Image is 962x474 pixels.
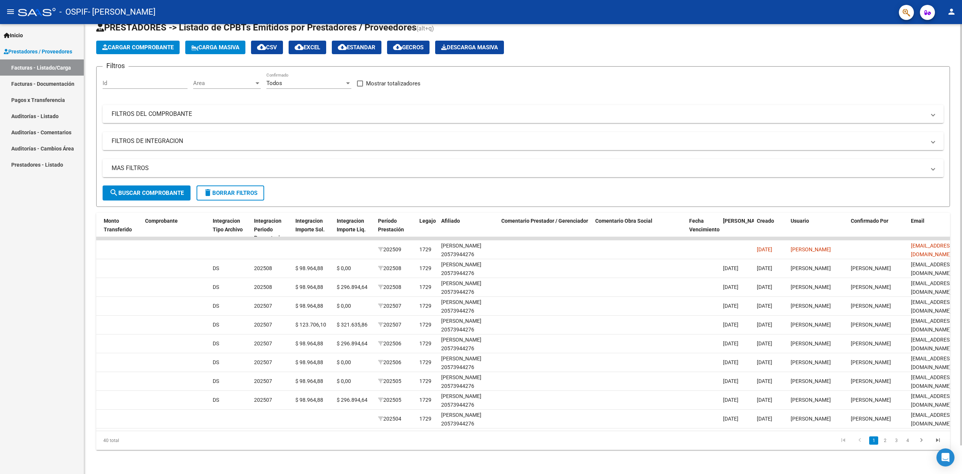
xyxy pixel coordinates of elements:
div: 1729 [419,339,431,348]
span: [DATE] [757,340,772,346]
button: CSV [251,41,283,54]
span: Comentario Obra Social [595,218,652,224]
span: 202509 [378,246,401,252]
datatable-header-cell: Comentario Obra Social [592,213,686,246]
span: [PERSON_NAME] [791,416,831,422]
span: [DATE] [757,284,772,290]
datatable-header-cell: Período Prestación [375,213,416,246]
span: Integracion Importe Liq. [337,218,366,232]
datatable-header-cell: Creado [754,213,788,246]
span: 202505 [378,397,401,403]
span: 202505 [378,378,401,384]
div: 1729 [419,245,431,254]
span: 202507 [378,322,401,328]
mat-panel-title: MAS FILTROS [112,164,926,172]
datatable-header-cell: Usuario [788,213,848,246]
div: [PERSON_NAME] 20573944276 [441,411,495,428]
span: 202506 [378,359,401,365]
h3: Filtros [103,61,129,71]
span: [DATE] [723,284,738,290]
div: [PERSON_NAME] 20573944276 [441,260,495,278]
div: [PERSON_NAME] 20573944276 [441,354,495,372]
div: 1729 [419,283,431,292]
span: (alt+q) [416,25,434,32]
span: [DATE] [723,416,738,422]
span: [PERSON_NAME] [851,359,891,365]
span: 202507 [378,303,401,309]
span: $ 296.894,64 [337,284,368,290]
span: [PERSON_NAME] [851,378,891,384]
div: 1729 [419,396,431,404]
div: 1729 [419,358,431,367]
span: [EMAIL_ADDRESS][DOMAIN_NAME] [911,280,954,295]
span: $ 321.635,86 [337,322,368,328]
div: 1729 [419,377,431,386]
a: go to next page [914,436,929,445]
span: $ 98.964,88 [295,359,323,365]
span: [EMAIL_ADDRESS][DOMAIN_NAME] [911,318,954,333]
span: Estandar [338,44,375,51]
datatable-header-cell: Comprobante [142,213,210,246]
span: Creado [757,218,774,224]
span: [DATE] [757,265,772,271]
span: [PERSON_NAME] [791,246,831,252]
span: Integracion Importe Sol. [295,218,325,232]
span: Cargar Comprobante [102,44,174,51]
div: [PERSON_NAME] 20573944276 [441,392,495,409]
span: [PERSON_NAME] [791,397,831,403]
span: Legajo [419,218,436,224]
button: Descarga Masiva [435,41,504,54]
a: 3 [892,436,901,445]
li: page 1 [868,434,879,447]
span: Usuario [791,218,809,224]
button: Cargar Comprobante [96,41,180,54]
span: Email [911,218,924,224]
span: [PERSON_NAME] [723,218,764,224]
span: [PERSON_NAME] [851,303,891,309]
span: DS [213,397,219,403]
span: CSV [257,44,277,51]
span: 202508 [378,284,401,290]
span: 202507 [254,340,272,346]
span: Inicio [4,31,23,39]
span: [DATE] [757,322,772,328]
div: Open Intercom Messenger [936,448,954,466]
span: [PERSON_NAME] [791,340,831,346]
mat-expansion-panel-header: MAS FILTROS [103,159,944,177]
span: [DATE] [757,246,772,252]
span: [DATE] [723,322,738,328]
span: [EMAIL_ADDRESS][DOMAIN_NAME] [911,299,954,314]
span: [DATE] [757,378,772,384]
span: Prestadores / Proveedores [4,47,72,56]
mat-icon: search [109,188,118,197]
span: $ 98.964,88 [295,284,323,290]
span: [EMAIL_ADDRESS][DOMAIN_NAME] [911,261,954,276]
mat-expansion-panel-header: FILTROS DE INTEGRACION [103,132,944,150]
datatable-header-cell: Legajo [416,213,438,246]
span: $ 98.964,88 [295,397,323,403]
span: 202508 [378,265,401,271]
span: [PERSON_NAME] [791,284,831,290]
mat-panel-title: FILTROS DE INTEGRACION [112,137,926,145]
a: 4 [903,436,912,445]
span: Comentario Prestador / Gerenciador [501,218,588,224]
datatable-header-cell: Monto Transferido [101,213,142,246]
span: [DATE] [723,397,738,403]
datatable-header-cell: Afiliado [438,213,498,246]
span: Integracion Tipo Archivo [213,218,243,232]
span: 202506 [378,340,401,346]
button: Carga Masiva [185,41,245,54]
span: [PERSON_NAME] [851,397,891,403]
span: $ 0,00 [337,378,351,384]
span: - [PERSON_NAME] [88,4,156,20]
mat-icon: cloud_download [257,43,266,52]
span: Buscar Comprobante [109,190,184,196]
span: Todos [266,80,282,87]
span: [PERSON_NAME] [791,303,831,309]
span: 202504 [378,416,401,422]
span: $ 123.706,10 [295,322,326,328]
div: 1729 [419,302,431,310]
li: page 4 [902,434,913,447]
span: Comprobante [145,218,178,224]
app-download-masive: Descarga masiva de comprobantes (adjuntos) [435,41,504,54]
